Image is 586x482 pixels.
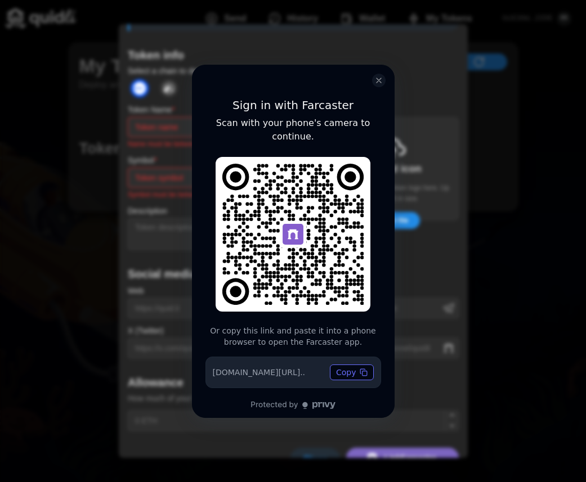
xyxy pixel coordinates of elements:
[213,367,306,378] span: https://farcaster.xyz/~/siwf?channelToken=9FV7CN7Z
[205,96,381,114] h3: Sign in with Farcaster
[205,116,381,143] p: Scan with your phone's camera to continue.
[205,325,381,348] div: Or copy this link and paste it into a phone browser to open the Farcaster app.
[372,74,386,87] button: close modal
[330,364,373,380] button: Copy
